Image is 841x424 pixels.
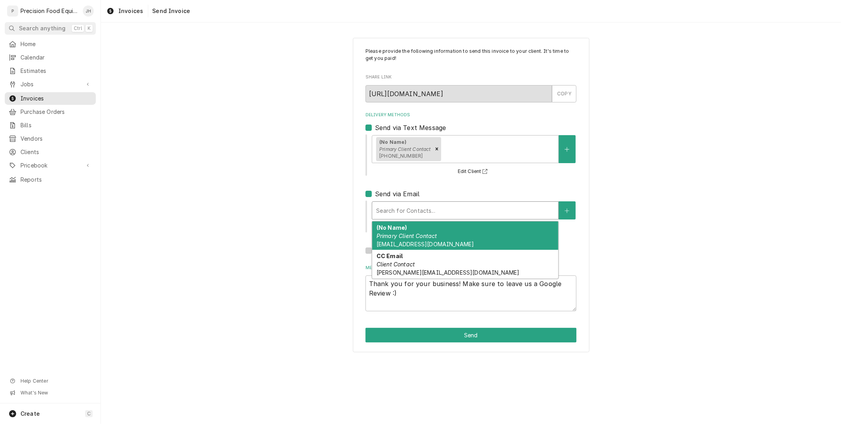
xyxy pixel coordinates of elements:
[559,201,575,219] button: Create New Contact
[379,146,431,152] em: Primary Client Contact
[21,176,92,184] span: Reports
[150,7,190,15] span: Send Invoice
[21,378,91,384] span: Help Center
[5,387,96,398] a: Go to What's New
[74,25,82,32] span: Ctrl
[377,261,415,268] em: Client Contact
[21,148,92,156] span: Clients
[21,108,92,116] span: Purchase Orders
[5,22,96,35] button: Search anythingCtrlK
[365,328,576,342] div: Button Group Row
[365,265,576,271] label: Message to Client
[83,6,94,17] div: JH
[377,232,437,239] em: Primary Client Contact
[365,328,576,342] button: Send
[377,253,403,259] strong: CC Email
[5,106,96,118] a: Purchase Orders
[565,208,569,214] svg: Create New Contact
[365,275,576,311] textarea: Thank you for your business! Make sure to leave us a Google Review :)
[365,48,576,311] div: Invoice Send Form
[5,119,96,132] a: Bills
[365,265,576,311] div: Message to Client
[552,85,576,102] button: COPY
[21,121,92,129] span: Bills
[375,123,446,132] label: Send via Text Message
[379,153,423,159] span: [PHONE_NUMBER]
[379,139,407,145] strong: (No Name)
[118,7,143,15] span: Invoices
[87,411,91,417] span: C
[365,328,576,342] div: Button Group
[5,51,96,64] a: Calendar
[5,65,96,77] a: Estimates
[21,162,80,169] span: Pricebook
[377,241,474,247] span: [EMAIL_ADDRESS][DOMAIN_NAME]
[5,38,96,50] a: Home
[375,189,420,199] label: Send via Email
[21,135,92,143] span: Vendors
[365,112,576,118] label: Delivery Methods
[565,147,569,152] svg: Create New Contact
[433,137,441,162] div: Remove [object Object]
[5,132,96,145] a: Vendors
[5,173,96,186] a: Reports
[21,40,92,48] span: Home
[19,24,65,32] span: Search anything
[5,146,96,158] a: Clients
[21,95,92,102] span: Invoices
[21,390,91,396] span: What's New
[365,74,576,80] label: Share Link
[365,112,576,255] div: Delivery Methods
[21,410,40,417] span: Create
[5,92,96,105] a: Invoices
[377,224,407,231] strong: (No Name)
[5,78,96,91] a: Go to Jobs
[103,5,146,17] a: Invoices
[88,25,91,32] span: K
[21,80,80,88] span: Jobs
[21,67,92,75] span: Estimates
[21,54,92,61] span: Calendar
[7,6,18,17] div: P
[365,74,576,102] div: Share Link
[377,269,520,276] span: [PERSON_NAME][EMAIL_ADDRESS][DOMAIN_NAME]
[21,7,78,15] div: Precision Food Equipment LLC
[83,6,94,17] div: Jason Hertel's Avatar
[353,38,589,353] div: Invoice Send
[5,376,96,387] a: Go to Help Center
[365,48,576,62] p: Please provide the following information to send this invoice to your client. It's time to get yo...
[5,159,96,172] a: Go to Pricebook
[457,167,491,177] button: Edit Client
[559,135,575,163] button: Create New Contact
